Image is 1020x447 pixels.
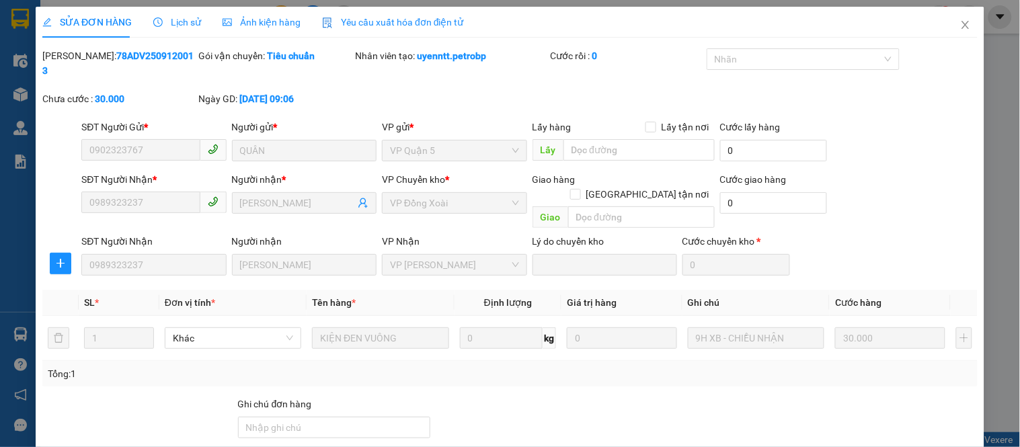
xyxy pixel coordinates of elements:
[81,172,226,187] div: SĐT Người Nhận
[390,255,518,275] span: VP Minh Hưng
[382,120,526,134] div: VP gửi
[484,297,532,308] span: Định lượng
[358,198,368,208] span: user-add
[592,50,598,61] b: 0
[355,48,548,63] div: Nhân viên tạo:
[199,48,352,63] div: Gói vận chuyển:
[208,196,219,207] span: phone
[42,17,52,27] span: edit
[567,297,617,308] span: Giá trị hàng
[173,328,293,348] span: Khác
[533,234,677,249] div: Lý do chuyển kho
[312,297,356,308] span: Tên hàng
[382,174,445,185] span: VP Chuyển kho
[153,17,163,27] span: clock-circle
[238,417,431,438] input: Ghi chú đơn hàng
[238,399,312,409] label: Ghi chú đơn hàng
[48,327,69,349] button: delete
[232,172,377,187] div: Người nhận
[50,253,71,274] button: plus
[42,17,132,28] span: SỬA ĐƠN HÀNG
[232,234,377,249] div: Người nhận
[240,93,295,104] b: [DATE] 09:06
[543,327,556,349] span: kg
[533,139,563,161] span: Lấy
[50,258,71,269] span: plus
[48,366,395,381] div: Tổng: 1
[720,140,828,161] input: Cước lấy hàng
[165,297,215,308] span: Đơn vị tính
[688,327,824,349] input: Ghi Chú
[656,120,715,134] span: Lấy tận nơi
[223,17,232,27] span: picture
[682,234,790,249] div: Cước chuyển kho
[382,234,526,249] div: VP Nhận
[42,91,196,106] div: Chưa cước :
[268,50,315,61] b: Tiêu chuẩn
[568,206,715,228] input: Dọc đường
[551,48,704,63] div: Cước rồi :
[95,93,124,104] b: 30.000
[84,297,95,308] span: SL
[581,187,715,202] span: [GEOGRAPHIC_DATA] tận nơi
[42,48,196,78] div: [PERSON_NAME]:
[567,327,677,349] input: 0
[720,122,781,132] label: Cước lấy hàng
[322,17,464,28] span: Yêu cầu xuất hóa đơn điện tử
[81,120,226,134] div: SĐT Người Gửi
[390,140,518,161] span: VP Quận 5
[153,17,201,28] span: Lịch sử
[322,17,333,28] img: icon
[835,297,881,308] span: Cước hàng
[835,327,945,349] input: 0
[417,50,486,61] b: uyenntt.petrobp
[42,50,194,76] b: 78ADV2509120013
[208,144,219,155] span: phone
[390,193,518,213] span: VP Đồng Xoài
[533,174,576,185] span: Giao hàng
[720,174,787,185] label: Cước giao hàng
[533,206,568,228] span: Giao
[81,234,226,249] div: SĐT Người Nhận
[232,120,377,134] div: Người gửi
[947,7,984,44] button: Close
[720,192,828,214] input: Cước giao hàng
[199,91,352,106] div: Ngày GD:
[682,290,830,316] th: Ghi chú
[956,327,972,349] button: plus
[533,122,572,132] span: Lấy hàng
[223,17,301,28] span: Ảnh kiện hàng
[563,139,715,161] input: Dọc đường
[312,327,448,349] input: VD: Bàn, Ghế
[960,19,971,30] span: close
